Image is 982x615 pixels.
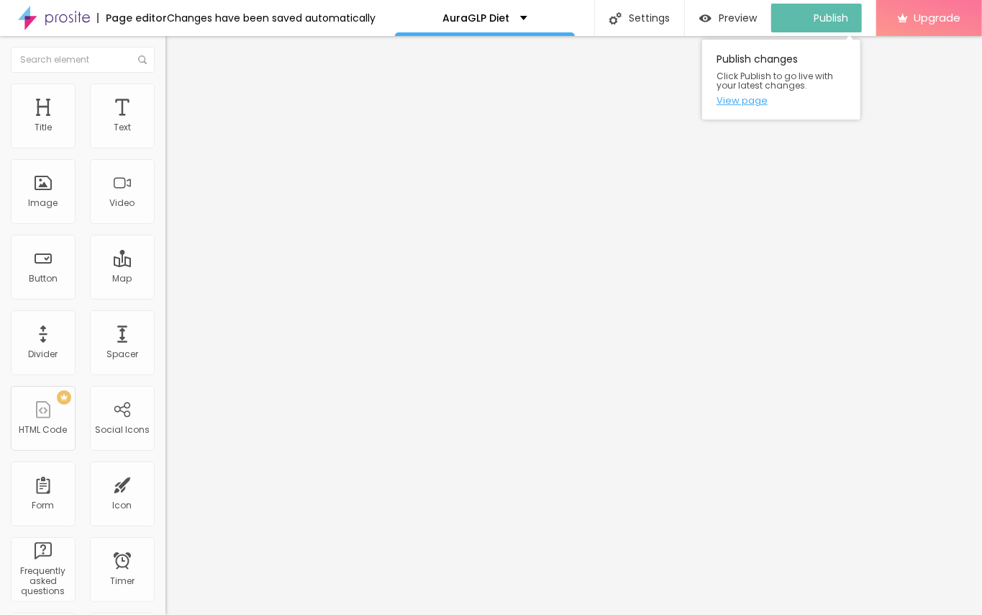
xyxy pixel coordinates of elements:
div: Form [32,500,55,511]
div: Timer [110,576,135,586]
span: Click Publish to go live with your latest changes. [717,71,846,90]
button: Preview [685,4,771,32]
input: Search element [11,47,155,73]
a: View page [717,96,846,105]
div: HTML Code [19,425,68,435]
span: Publish [814,12,848,24]
span: Upgrade [914,12,960,24]
div: Button [29,274,58,284]
div: Page editor [97,13,167,23]
div: Changes have been saved automatically [167,13,376,23]
div: Frequently asked questions [14,566,71,597]
div: Image [29,198,58,208]
img: Icone [138,55,147,64]
img: Icone [609,12,622,24]
span: Preview [719,12,757,24]
div: Text [114,122,131,133]
iframe: Editor [165,36,982,615]
div: Spacer [106,349,138,359]
div: Video [110,198,135,208]
div: Social Icons [95,425,150,435]
div: Icon [113,500,132,511]
img: view-1.svg [699,12,712,24]
p: AuraGLP Diet [442,13,509,23]
div: Title [35,122,52,133]
div: Publish changes [702,40,860,120]
div: Divider [29,349,58,359]
div: Map [113,274,132,284]
button: Publish [771,4,862,32]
